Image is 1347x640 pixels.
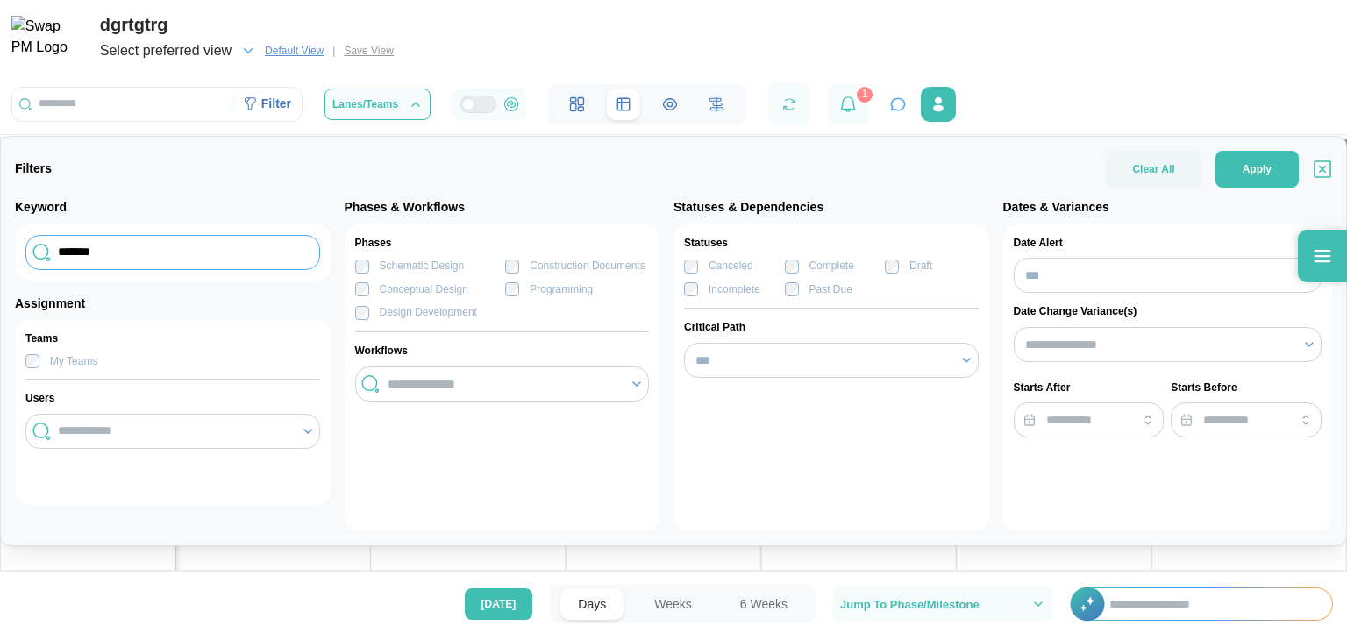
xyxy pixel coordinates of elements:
[833,587,1052,622] button: Jump To Phase/Milestone
[1003,198,1333,217] div: Dates & Variances
[100,39,256,63] button: Select preferred view
[530,258,645,274] div: Construction Documents
[886,92,910,117] button: Open project assistant
[777,92,802,117] button: Refresh Grid
[100,11,401,39] div: dgrtgtrg
[684,319,979,336] div: Critical Path
[809,258,854,274] div: Complete
[723,588,805,620] button: 6 Weeks
[324,89,431,120] button: Lanes/Teams
[1014,380,1165,396] div: Starts After
[1171,380,1322,396] div: Starts Before
[530,281,593,298] div: Programming
[265,42,324,60] span: Default View
[709,281,760,298] div: Incomplete
[673,198,989,217] div: Statuses & Dependencies
[481,589,517,619] span: [DATE]
[15,295,331,314] div: Assignment
[809,281,852,298] div: Past Due
[840,599,980,610] span: Jump To Phase/Milestone
[332,99,398,110] span: Lanes/Teams
[232,89,302,119] div: Filter
[709,258,753,274] div: Canceled
[25,390,320,407] div: Users
[258,41,331,60] button: Default View
[261,95,291,114] div: Filter
[637,588,709,620] button: Weeks
[465,588,533,620] button: [DATE]
[1106,151,1201,188] button: Clear All
[380,258,465,274] div: Schematic Design
[1014,235,1322,252] div: Date Alert
[909,258,932,274] div: Draft
[11,16,82,60] img: Swap PM Logo
[100,39,232,63] span: Select preferred view
[345,198,660,217] div: Phases & Workflows
[39,354,97,368] label: My Teams
[1014,303,1322,320] div: Date Change Variance(s)
[25,331,320,347] div: Teams
[355,343,650,359] div: Workflows
[15,160,52,179] div: Filters
[560,588,624,620] button: Days
[857,87,873,103] div: 1
[355,235,650,252] div: Phases
[1215,151,1299,188] button: Apply
[1243,152,1272,187] span: Apply
[1132,151,1174,188] span: Clear All
[332,43,335,60] div: |
[15,198,331,217] div: Keyword
[684,235,979,252] div: Statuses
[1313,160,1332,179] button: Close
[380,304,477,321] div: Design Development
[380,281,468,298] div: Conceptual Design
[1070,587,1333,621] div: +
